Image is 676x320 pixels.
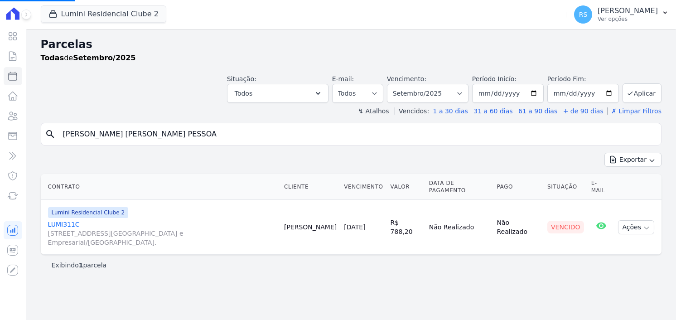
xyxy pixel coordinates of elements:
div: Vencido [547,221,584,233]
span: Lumini Residencial Clube 2 [48,207,128,218]
th: Pago [493,174,544,200]
a: [DATE] [344,223,365,231]
button: Exportar [604,153,662,167]
span: [STREET_ADDRESS][GEOGRAPHIC_DATA] e Empresarial/[GEOGRAPHIC_DATA]. [48,229,277,247]
td: R$ 788,20 [387,200,425,255]
td: Não Realizado [425,200,493,255]
button: Ações [618,220,654,234]
button: Todos [227,84,328,103]
p: Ver opções [598,15,658,23]
button: Aplicar [623,83,662,103]
td: Não Realizado [493,200,544,255]
h2: Parcelas [41,36,662,53]
p: [PERSON_NAME] [598,6,658,15]
a: ✗ Limpar Filtros [607,107,662,115]
label: Vencidos: [395,107,429,115]
a: + de 90 dias [563,107,604,115]
a: 61 a 90 dias [518,107,557,115]
th: Data de Pagamento [425,174,493,200]
label: Período Fim: [547,74,619,84]
p: Exibindo parcela [52,261,107,270]
a: 31 a 60 dias [473,107,512,115]
label: Situação: [227,75,256,82]
a: 1 a 30 dias [433,107,468,115]
label: ↯ Atalhos [358,107,389,115]
label: Período Inicío: [472,75,517,82]
i: search [45,129,56,140]
a: LUMI311C[STREET_ADDRESS][GEOGRAPHIC_DATA] e Empresarial/[GEOGRAPHIC_DATA]. [48,220,277,247]
th: E-mail [588,174,615,200]
th: Vencimento [340,174,386,200]
button: Lumini Residencial Clube 2 [41,5,166,23]
strong: Setembro/2025 [73,53,135,62]
span: Todos [235,88,252,99]
label: E-mail: [332,75,354,82]
p: de [41,53,136,63]
th: Valor [387,174,425,200]
strong: Todas [41,53,64,62]
input: Buscar por nome do lote ou do cliente [58,125,657,143]
td: [PERSON_NAME] [280,200,340,255]
th: Contrato [41,174,280,200]
button: RS [PERSON_NAME] Ver opções [567,2,676,27]
span: RS [579,11,588,18]
b: 1 [79,262,83,269]
th: Cliente [280,174,340,200]
label: Vencimento: [387,75,426,82]
th: Situação [544,174,588,200]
